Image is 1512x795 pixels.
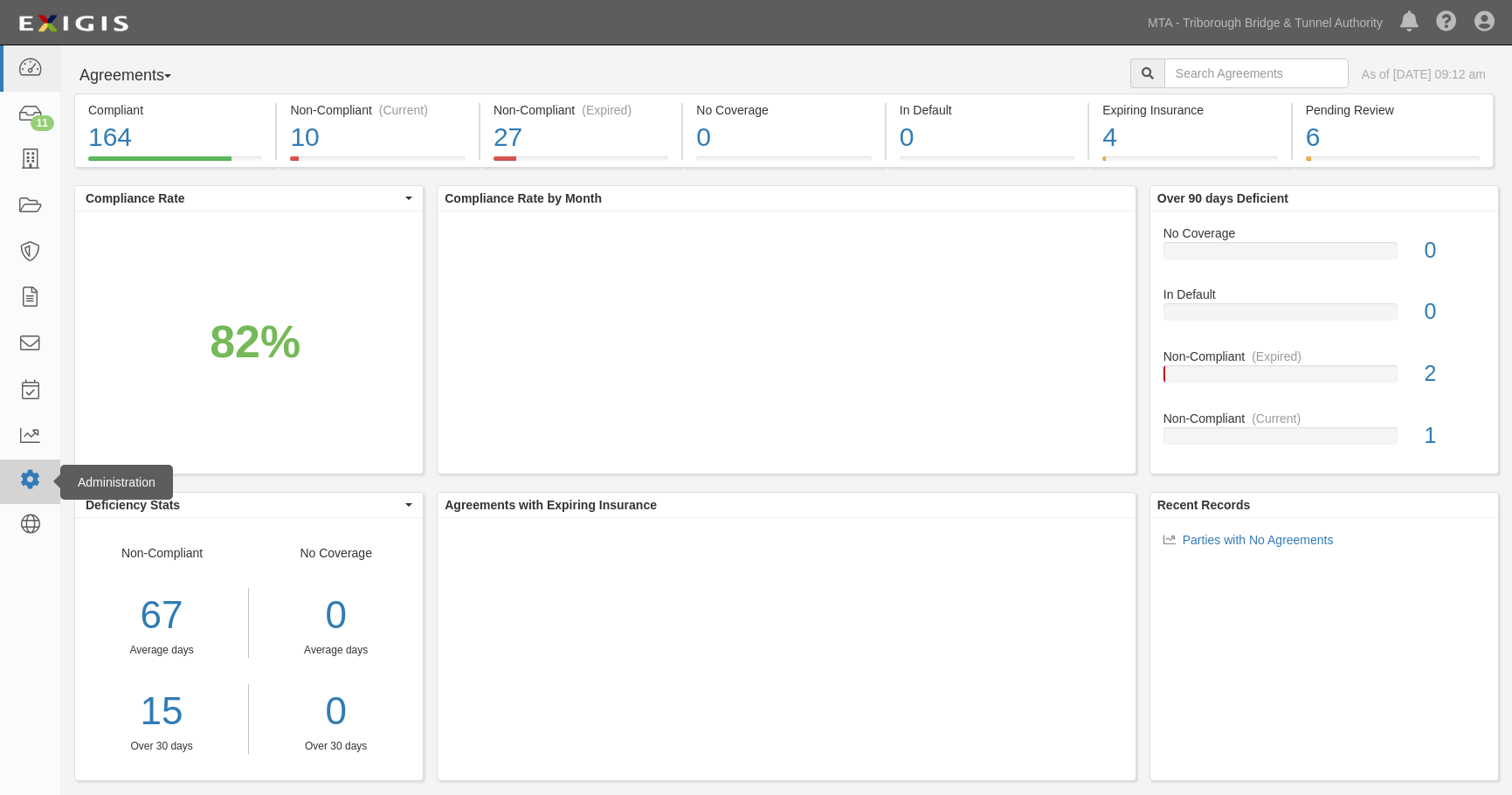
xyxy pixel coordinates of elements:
img: Logo [13,8,134,39]
a: 0 [262,684,410,739]
a: Pending Review6 [1293,156,1494,170]
input: Search Agreements [1164,59,1349,88]
a: Expiring Insurance4 [1089,156,1290,170]
i: Help Center - Complianz [1436,12,1457,33]
div: 11 [31,115,54,131]
div: (Expired) [1252,348,1301,365]
div: Pending Review [1306,101,1480,119]
div: Over 30 days [75,739,248,754]
div: Over 30 days [262,739,410,754]
b: Over 90 days Deficient [1157,191,1288,205]
div: Average days [262,643,410,658]
div: Non-Compliant (Expired) [494,101,668,119]
div: Expiring Insurance [1102,101,1277,119]
div: No Coverage [1150,225,1498,242]
a: Parties with No Agreements [1183,533,1334,547]
b: Compliance Rate by Month [445,191,602,205]
div: 6 [1306,119,1480,156]
div: No Coverage [696,101,871,119]
div: Compliant [88,101,262,119]
div: 2 [1411,358,1498,390]
div: As of [DATE] 09:12 am [1362,66,1486,83]
div: 0 [1411,235,1498,266]
div: In Default [1150,286,1498,303]
a: Compliant164 [74,156,275,170]
div: In Default [900,101,1074,119]
div: 82% [210,309,300,374]
div: 10 [290,119,465,156]
a: Non-Compliant(Expired)27 [480,156,681,170]
a: No Coverage0 [1163,225,1485,287]
div: 1 [1411,420,1498,452]
div: 0 [262,588,410,643]
div: Non-Compliant [1150,410,1498,427]
div: (Current) [1252,410,1301,427]
div: No Coverage [249,544,423,754]
button: Compliance Rate [75,186,423,211]
div: 0 [1411,296,1498,328]
span: Deficiency Stats [86,496,401,514]
div: 164 [88,119,262,156]
div: Non-Compliant (Current) [290,101,465,119]
div: Non-Compliant [75,544,249,754]
button: Deficiency Stats [75,493,423,517]
a: Non-Compliant(Current)1 [1163,410,1485,459]
div: Non-Compliant [1150,348,1498,365]
a: In Default0 [887,156,1087,170]
span: Compliance Rate [86,190,401,207]
div: 0 [696,119,871,156]
div: 0 [900,119,1074,156]
b: Agreements with Expiring Insurance [445,498,657,512]
button: Agreements [74,59,205,93]
b: Recent Records [1157,498,1251,512]
div: (Expired) [582,101,632,119]
div: 27 [494,119,668,156]
a: MTA - Triborough Bridge & Tunnel Authority [1139,5,1391,40]
div: (Current) [379,101,428,119]
a: No Coverage0 [683,156,884,170]
a: Non-Compliant(Expired)2 [1163,348,1485,410]
div: Average days [75,643,248,658]
a: In Default0 [1163,286,1485,348]
a: 15 [75,684,248,739]
div: 67 [75,588,248,643]
div: 4 [1102,119,1277,156]
div: Administration [60,465,173,500]
a: Non-Compliant(Current)10 [277,156,478,170]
